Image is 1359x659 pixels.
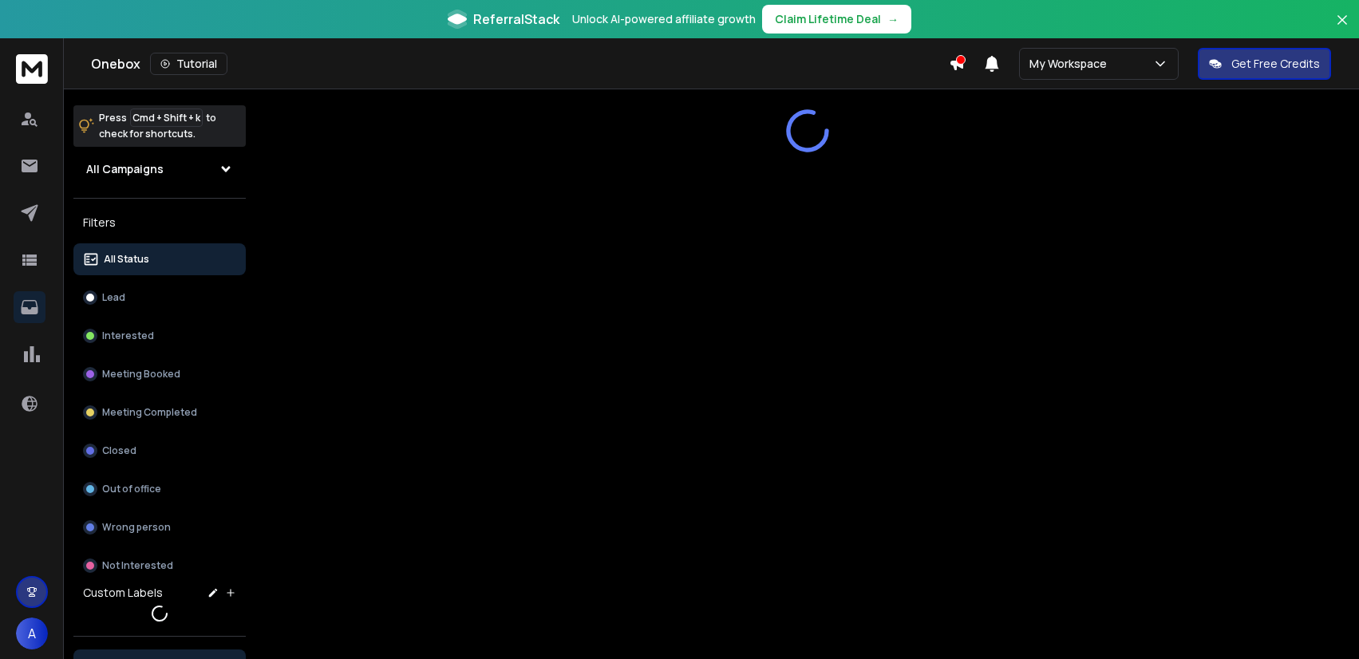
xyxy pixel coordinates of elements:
[73,435,246,467] button: Closed
[16,618,48,649] button: A
[99,110,216,142] p: Press to check for shortcuts.
[1332,10,1353,48] button: Close banner
[83,585,163,601] h3: Custom Labels
[102,368,180,381] p: Meeting Booked
[73,320,246,352] button: Interested
[73,153,246,185] button: All Campaigns
[73,473,246,505] button: Out of office
[102,444,136,457] p: Closed
[572,11,756,27] p: Unlock AI-powered affiliate growth
[1029,56,1113,72] p: My Workspace
[73,282,246,314] button: Lead
[1231,56,1320,72] p: Get Free Credits
[102,483,161,495] p: Out of office
[762,5,911,34] button: Claim Lifetime Deal→
[73,550,246,582] button: Not Interested
[86,161,164,177] h1: All Campaigns
[130,109,203,127] span: Cmd + Shift + k
[102,521,171,534] p: Wrong person
[150,53,227,75] button: Tutorial
[73,211,246,234] h3: Filters
[73,397,246,428] button: Meeting Completed
[887,11,899,27] span: →
[104,253,149,266] p: All Status
[91,53,949,75] div: Onebox
[73,511,246,543] button: Wrong person
[102,406,197,419] p: Meeting Completed
[102,291,125,304] p: Lead
[102,329,154,342] p: Interested
[1198,48,1331,80] button: Get Free Credits
[73,358,246,390] button: Meeting Booked
[473,10,559,29] span: ReferralStack
[102,559,173,572] p: Not Interested
[73,243,246,275] button: All Status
